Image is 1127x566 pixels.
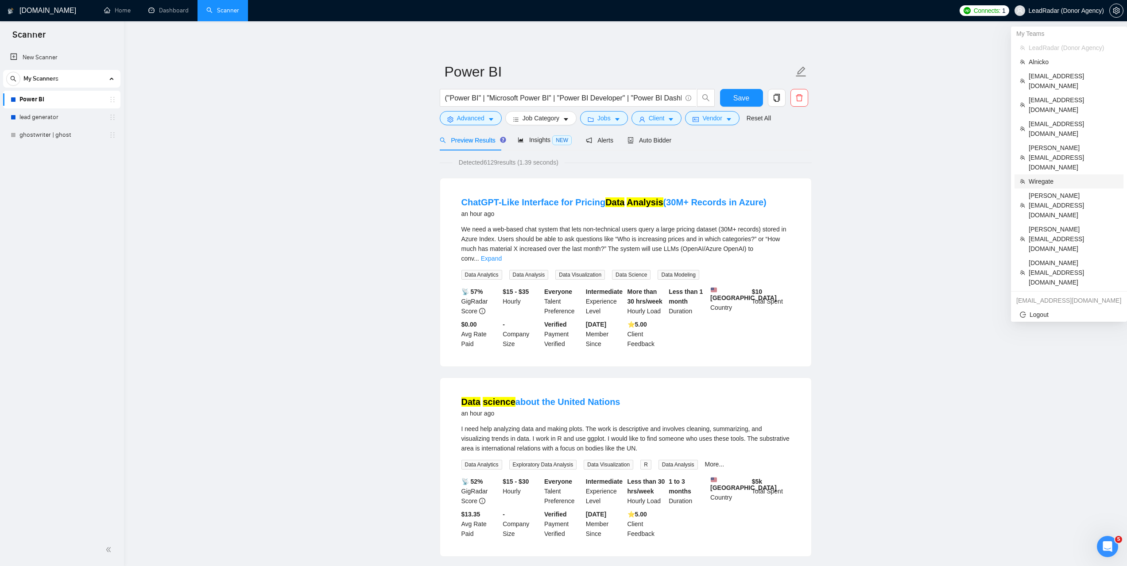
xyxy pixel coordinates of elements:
div: Talent Preference [542,477,584,506]
span: team [1020,203,1025,208]
a: Reset All [747,113,771,123]
b: Less than 1 month [669,288,703,305]
div: an hour ago [461,208,767,219]
span: Data Science [612,270,651,280]
div: Duration [667,287,709,316]
div: We need a web-based chat system that lets non-technical users query a large pricing dataset (30M+... [461,224,790,263]
span: Exploratory Data Analysis [509,460,577,470]
b: 1 to 3 months [669,478,691,495]
span: caret-down [668,116,674,123]
span: Data Analysis [658,460,698,470]
div: Total Spent [750,287,792,316]
span: Data Analysis [509,270,549,280]
b: $15 - $35 [503,288,529,295]
b: 📡 57% [461,288,483,295]
span: [EMAIL_ADDRESS][DOMAIN_NAME] [1029,95,1118,115]
span: team [1020,236,1025,242]
span: Job Category [523,113,559,123]
span: Data Analytics [461,460,502,470]
span: user [639,116,645,123]
b: Verified [544,511,567,518]
a: setting [1109,7,1123,14]
b: $15 - $30 [503,478,529,485]
a: searchScanner [206,7,239,14]
span: setting [447,116,453,123]
span: search [440,137,446,143]
img: logo [8,4,14,18]
mark: Analysis [627,197,663,207]
div: Company Size [501,320,542,349]
a: Data scienceabout the United Nations [461,397,620,407]
span: Client [649,113,665,123]
span: [DOMAIN_NAME][EMAIL_ADDRESS][DOMAIN_NAME] [1029,258,1118,287]
div: Client Feedback [626,320,667,349]
button: Save [720,89,763,107]
span: Scanner [5,28,53,47]
li: My Scanners [3,70,120,144]
b: [GEOGRAPHIC_DATA] [710,287,777,301]
div: Experience Level [584,477,626,506]
mark: Data [605,197,624,207]
span: team [1020,102,1025,108]
b: ⭐️ 5.00 [627,511,647,518]
span: [EMAIL_ADDRESS][DOMAIN_NAME] [1029,71,1118,91]
span: info-circle [685,95,691,101]
span: double-left [105,545,114,554]
button: copy [768,89,786,107]
iframe: Intercom live chat [1097,536,1118,557]
button: userClientcaret-down [631,111,682,125]
span: info-circle [479,498,485,504]
span: We need a web-based chat system that lets non-technical users query a large pricing dataset (30M+... [461,226,786,262]
a: ghostwriter | ghost [19,126,104,144]
a: Expand [481,255,502,262]
a: lead generator [19,108,104,126]
div: Hourly Load [626,287,667,316]
b: Everyone [544,288,572,295]
span: caret-down [726,116,732,123]
button: setting [1109,4,1123,18]
span: holder [109,96,116,103]
div: Company Size [501,509,542,539]
span: team [1020,155,1025,160]
span: team [1020,270,1025,275]
span: Data Visualization [555,270,605,280]
div: Avg Rate Paid [460,509,501,539]
div: I need help analyzing data and making plots. The work is descriptive and involves cleaning, summa... [461,424,790,453]
span: search [697,94,714,102]
span: NEW [552,135,572,145]
span: Jobs [597,113,611,123]
b: Everyone [544,478,572,485]
span: [PERSON_NAME][EMAIL_ADDRESS][DOMAIN_NAME] [1029,224,1118,254]
a: ChatGPT-Like Interface for PricingData Analysis(30M+ Records in Azure) [461,197,767,207]
div: Hourly [501,477,542,506]
img: 🇺🇸 [711,477,717,483]
a: New Scanner [10,49,113,66]
b: $ 5k [752,478,762,485]
a: More... [705,461,724,468]
span: edit [795,66,807,77]
span: Connects: [974,6,1000,15]
div: Client Feedback [626,509,667,539]
a: homeHome [104,7,131,14]
span: Alnicko [1029,57,1118,67]
div: My Teams [1011,27,1127,41]
span: [PERSON_NAME][EMAIL_ADDRESS][DOMAIN_NAME] [1029,191,1118,220]
span: search [7,76,20,82]
button: barsJob Categorycaret-down [505,111,577,125]
span: R [640,460,651,470]
span: area-chart [518,137,524,143]
span: Data Analytics [461,270,502,280]
mark: science [483,397,515,407]
span: My Scanners [23,70,58,88]
b: $13.35 [461,511,480,518]
div: Payment Verified [542,320,584,349]
div: Experience Level [584,287,626,316]
mark: Data [461,397,480,407]
span: logout [1020,312,1026,318]
div: Avg Rate Paid [460,320,501,349]
div: Tooltip anchor [499,136,507,144]
a: Power BI [19,91,104,108]
div: GigRadar Score [460,287,501,316]
b: $ 10 [752,288,762,295]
